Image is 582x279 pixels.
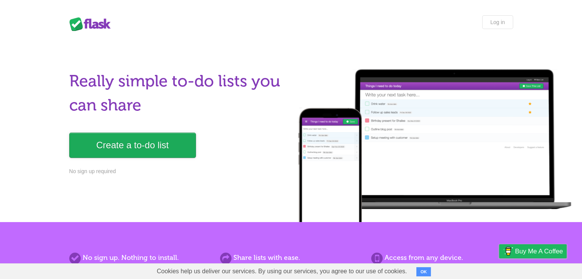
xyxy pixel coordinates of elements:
span: Buy me a coffee [515,245,563,258]
div: Flask Lists [69,17,115,31]
img: Buy me a coffee [503,245,513,258]
p: No sign up required [69,167,287,175]
a: Log in [482,15,513,29]
h2: Access from any device. [371,253,513,263]
span: Cookies help us deliver our services. By using our services, you agree to our use of cookies. [149,264,415,279]
h2: No sign up. Nothing to install. [69,253,211,263]
h2: Share lists with ease. [220,253,362,263]
a: Create a to-do list [69,133,196,158]
a: Buy me a coffee [499,244,567,258]
h1: Really simple to-do lists you can share [69,69,287,117]
button: OK [416,267,431,276]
